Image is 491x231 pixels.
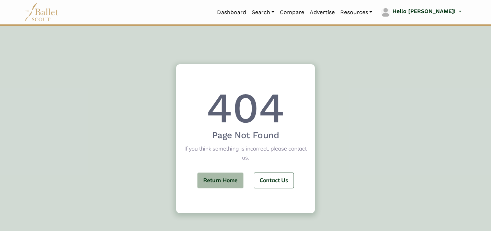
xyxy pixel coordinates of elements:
p: If you think something is incorrect, please contact us. [176,144,315,162]
a: Advertise [307,5,338,20]
h1: 404 [176,89,315,127]
a: Compare [277,5,307,20]
img: profile picture [381,8,390,17]
a: Return Home [197,173,243,189]
a: Resources [338,5,375,20]
p: Hello [PERSON_NAME]! [392,7,456,16]
a: Dashboard [214,5,249,20]
a: Search [249,5,277,20]
h3: Page Not Found [176,130,315,141]
a: Contact Us [254,173,294,189]
a: profile picture Hello [PERSON_NAME]! [380,7,461,18]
